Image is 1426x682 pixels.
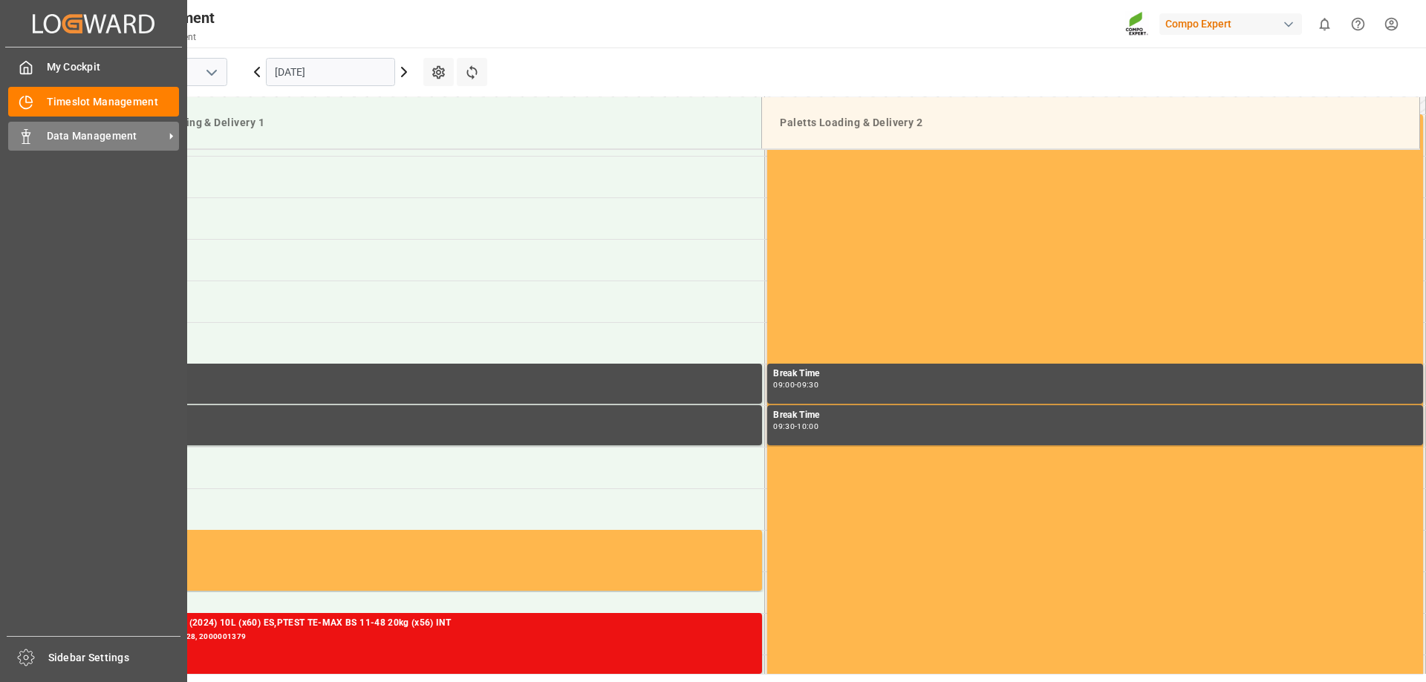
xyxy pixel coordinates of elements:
[773,367,1417,381] div: Break Time
[112,367,756,381] div: Break Time
[266,58,395,86] input: DD.MM.YYYY
[112,616,756,631] div: BFL KELP BIO SL (2024) 10L (x60) ES,PTEST TE-MAX BS 11-48 20kg (x56) INT
[112,533,756,548] div: Occupied
[48,650,181,666] span: Sidebar Settings
[1159,13,1302,35] div: Compo Expert
[795,381,797,388] div: -
[1308,7,1341,41] button: show 0 new notifications
[1125,11,1149,37] img: Screenshot%202023-09-29%20at%2010.02.21.png_1712312052.png
[774,109,1407,137] div: Paletts Loading & Delivery 2
[8,87,179,116] a: Timeslot Management
[773,408,1417,423] div: Break Time
[1159,10,1308,38] button: Compo Expert
[47,94,180,110] span: Timeslot Management
[1341,7,1375,41] button: Help Center
[112,408,756,423] div: Break Time
[112,631,756,643] div: Main ref : 6100001728, 2000001379
[797,423,818,430] div: 10:00
[47,59,180,75] span: My Cockpit
[797,381,818,388] div: 09:30
[773,423,795,430] div: 09:30
[47,128,164,144] span: Data Management
[773,381,795,388] div: 09:00
[200,61,222,84] button: open menu
[795,423,797,430] div: -
[8,53,179,82] a: My Cockpit
[116,109,749,137] div: Paletts Loading & Delivery 1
